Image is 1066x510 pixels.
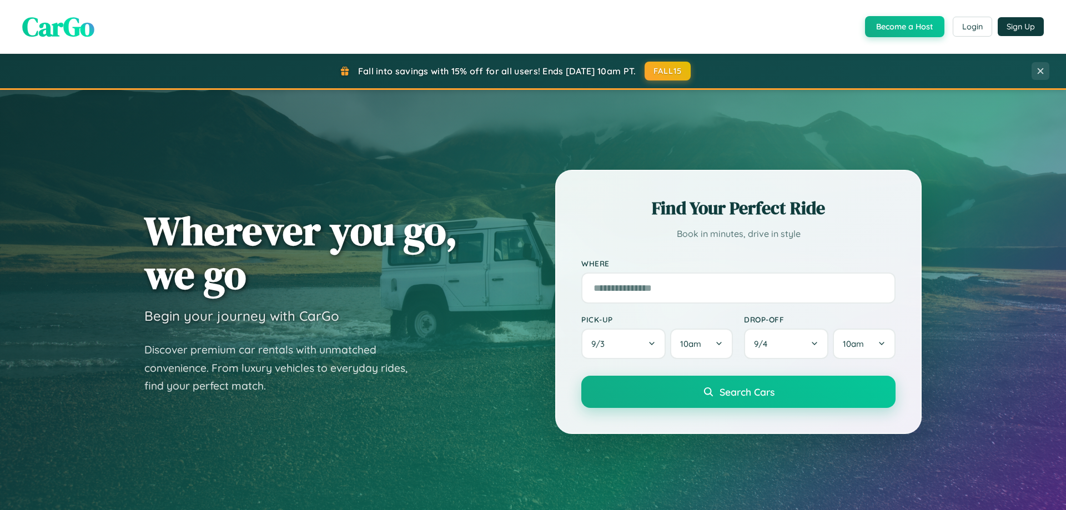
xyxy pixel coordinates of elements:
[22,8,94,45] span: CarGo
[581,226,896,242] p: Book in minutes, drive in style
[744,329,828,359] button: 9/4
[953,17,992,37] button: Login
[670,329,733,359] button: 10am
[754,339,773,349] span: 9 / 4
[720,386,775,398] span: Search Cars
[581,315,733,324] label: Pick-up
[144,307,339,324] h3: Begin your journey with CarGo
[645,62,691,80] button: FALL15
[865,16,944,37] button: Become a Host
[144,209,457,296] h1: Wherever you go, we go
[581,259,896,268] label: Where
[591,339,610,349] span: 9 / 3
[581,376,896,408] button: Search Cars
[744,315,896,324] label: Drop-off
[833,329,896,359] button: 10am
[581,329,666,359] button: 9/3
[843,339,864,349] span: 10am
[358,65,636,77] span: Fall into savings with 15% off for all users! Ends [DATE] 10am PT.
[144,341,422,395] p: Discover premium car rentals with unmatched convenience. From luxury vehicles to everyday rides, ...
[998,17,1044,36] button: Sign Up
[680,339,701,349] span: 10am
[581,196,896,220] h2: Find Your Perfect Ride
